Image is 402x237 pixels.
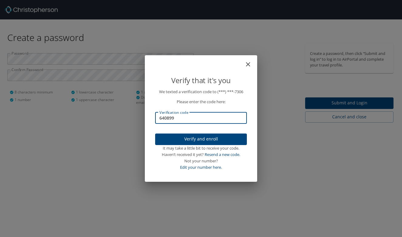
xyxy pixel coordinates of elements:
div: It may take a little bit to receive your code. [155,145,247,151]
span: Verify and enroll [160,135,242,143]
p: Please enter the code here: [155,99,247,105]
div: Haven’t received it yet? [155,151,247,158]
div: Not your number? [155,158,247,164]
p: We texted a verification code to (***) ***- 7306 [155,89,247,95]
p: Verify that it's you [155,75,247,86]
button: close [247,58,255,65]
button: Verify and enroll [155,134,247,145]
a: Resend a new code. [205,152,240,157]
a: Edit your number here. [180,164,222,170]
